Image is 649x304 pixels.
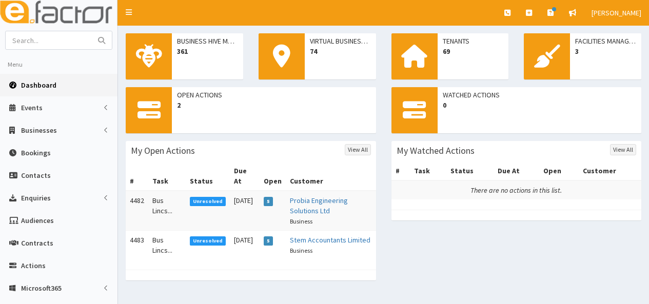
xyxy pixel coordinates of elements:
[21,126,57,135] span: Businesses
[575,36,636,46] span: Facilities Management
[148,161,186,191] th: Task
[21,261,46,270] span: Actions
[575,46,636,56] span: 3
[148,231,186,260] td: Bus Lincs...
[579,161,641,180] th: Customer
[21,80,56,90] span: Dashboard
[410,161,446,180] th: Task
[190,236,226,246] span: Unresolved
[190,197,226,206] span: Unresolved
[230,191,259,231] td: [DATE]
[21,103,43,112] span: Events
[290,235,370,245] a: Stem Accountants Limited
[186,161,230,191] th: Status
[126,231,148,260] td: 4483
[290,196,348,215] a: Probia Engineering Solutions Ltd
[177,36,238,46] span: Business Hive Members
[126,191,148,231] td: 4482
[446,161,494,180] th: Status
[131,146,195,155] h3: My Open Actions
[264,236,273,246] span: 5
[264,197,273,206] span: 5
[21,283,62,293] span: Microsoft365
[494,161,539,180] th: Due At
[260,161,286,191] th: Open
[443,90,637,100] span: Watched Actions
[126,161,148,191] th: #
[148,191,186,231] td: Bus Lincs...
[21,238,53,248] span: Contracts
[443,100,637,110] span: 0
[230,231,259,260] td: [DATE]
[290,247,312,254] small: Business
[177,90,371,100] span: Open Actions
[177,46,238,56] span: 361
[397,146,475,155] h3: My Watched Actions
[6,31,92,49] input: Search...
[230,161,259,191] th: Due At
[21,193,51,202] span: Enquiries
[391,161,410,180] th: #
[21,171,51,180] span: Contacts
[345,144,371,155] a: View All
[21,148,51,157] span: Bookings
[470,186,562,195] i: There are no actions in this list.
[290,217,312,225] small: Business
[443,36,504,46] span: Tenants
[310,36,371,46] span: Virtual Business Addresses
[177,100,371,110] span: 2
[592,8,641,17] span: [PERSON_NAME]
[443,46,504,56] span: 69
[310,46,371,56] span: 74
[21,216,54,225] span: Audiences
[610,144,636,155] a: View All
[286,161,376,191] th: Customer
[539,161,579,180] th: Open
